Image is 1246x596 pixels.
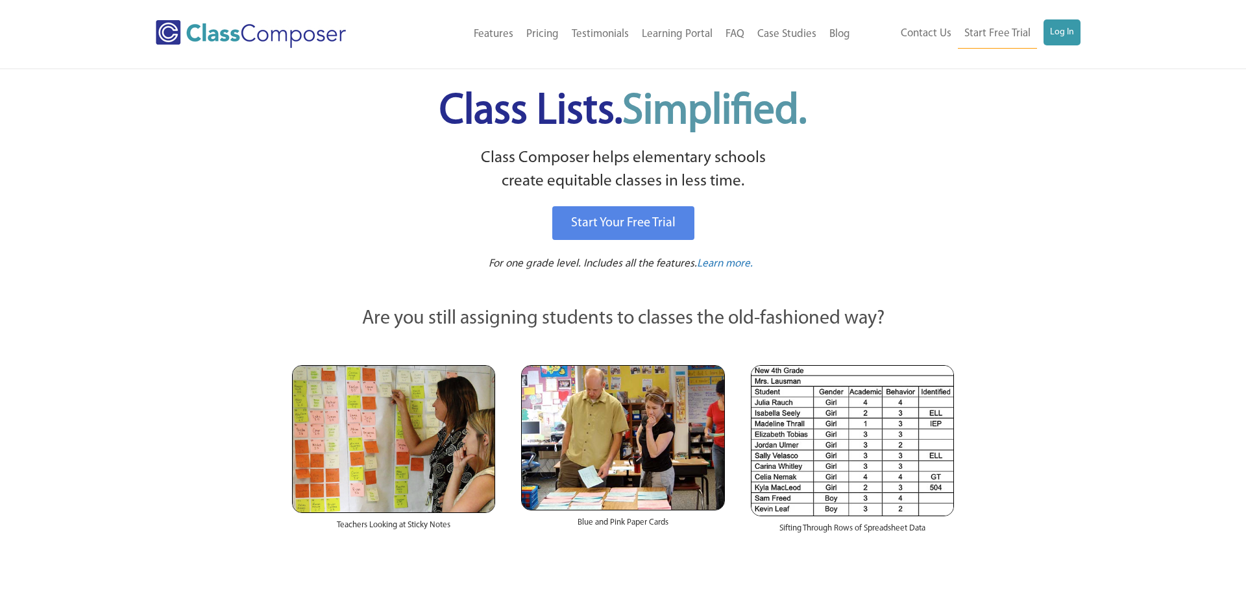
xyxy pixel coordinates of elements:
div: Sifting Through Rows of Spreadsheet Data [751,516,954,547]
img: Blue and Pink Paper Cards [521,365,724,510]
img: Spreadsheets [751,365,954,516]
a: Testimonials [565,20,635,49]
img: Teachers Looking at Sticky Notes [292,365,495,513]
span: Learn more. [697,258,753,269]
a: Case Studies [751,20,823,49]
span: Class Lists. [439,91,807,133]
p: Are you still assigning students to classes the old-fashioned way? [292,305,954,333]
a: Features [467,20,520,49]
a: Learn more. [697,256,753,272]
a: Contact Us [894,19,958,48]
a: Blog [823,20,857,49]
a: FAQ [719,20,751,49]
div: Teachers Looking at Sticky Notes [292,513,495,544]
span: Simplified. [622,91,807,133]
div: Blue and Pink Paper Cards [521,510,724,542]
a: Start Your Free Trial [552,206,694,240]
nav: Header Menu [399,20,857,49]
nav: Header Menu [857,19,1081,49]
a: Log In [1044,19,1081,45]
a: Start Free Trial [958,19,1037,49]
span: Start Your Free Trial [571,217,676,230]
span: For one grade level. Includes all the features. [489,258,697,269]
p: Class Composer helps elementary schools create equitable classes in less time. [290,147,956,194]
a: Pricing [520,20,565,49]
img: Class Composer [156,20,346,48]
a: Learning Portal [635,20,719,49]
